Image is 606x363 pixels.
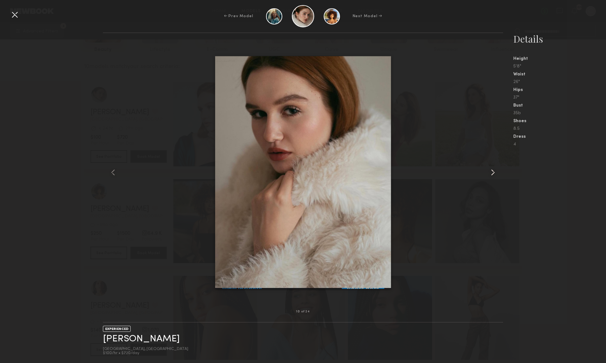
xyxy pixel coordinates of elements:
div: 8.5 [513,127,606,131]
div: EXPERIENCED [103,326,131,332]
div: ← Prev Model [224,13,253,19]
div: Details [513,32,606,45]
div: Shoes [513,119,606,123]
div: 4 [513,142,606,147]
div: Dress [513,135,606,139]
div: Next Model → [353,13,382,19]
div: Height [513,57,606,61]
div: $100/hr • $720/day [103,351,188,355]
div: 35b [513,111,606,115]
div: 26" [513,80,606,84]
div: Waist [513,72,606,77]
div: [GEOGRAPHIC_DATA], [GEOGRAPHIC_DATA] [103,347,188,351]
div: Bust [513,103,606,108]
div: Hips [513,88,606,92]
a: [PERSON_NAME] [103,334,180,344]
div: 5'8" [513,64,606,69]
div: 37" [513,95,606,100]
div: 10 of 24 [296,310,310,313]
